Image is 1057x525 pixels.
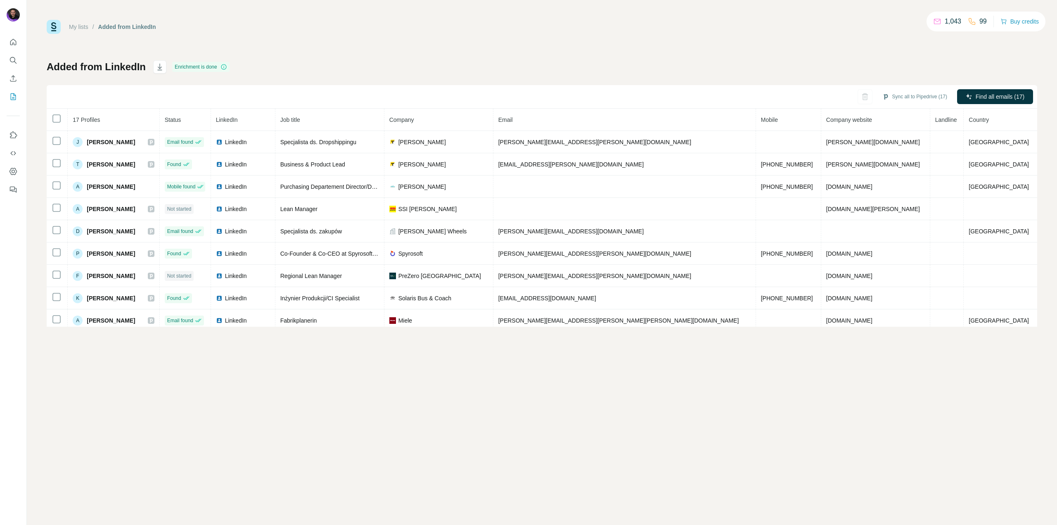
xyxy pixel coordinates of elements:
[7,146,20,161] button: Use Surfe API
[73,249,83,259] div: P
[225,272,247,280] span: LinkedIn
[87,205,135,213] span: [PERSON_NAME]
[398,316,412,325] span: Miele
[87,138,135,146] span: [PERSON_NAME]
[498,228,644,235] span: [PERSON_NAME][EMAIL_ADDRESS][DOMAIN_NAME]
[280,139,356,145] span: Specjalista ds. Dropshippingu
[761,183,813,190] span: [PHONE_NUMBER]
[225,249,247,258] span: LinkedIn
[7,35,20,50] button: Quick start
[69,24,88,30] a: My lists
[92,23,94,31] li: /
[225,160,247,169] span: LinkedIn
[389,161,396,168] img: company-logo
[761,250,813,257] span: [PHONE_NUMBER]
[167,250,181,257] span: Found
[280,116,300,123] span: Job title
[280,161,345,168] span: Business & Product Lead
[7,128,20,143] button: Use Surfe on LinkedIn
[73,182,83,192] div: A
[216,116,238,123] span: LinkedIn
[969,139,1029,145] span: [GEOGRAPHIC_DATA]
[389,317,396,324] img: company-logo
[167,272,192,280] span: Not started
[73,316,83,325] div: A
[7,89,20,104] button: My lists
[167,228,193,235] span: Email found
[73,137,83,147] div: J
[826,273,872,279] span: [DOMAIN_NAME]
[167,138,193,146] span: Email found
[225,227,247,235] span: LinkedIn
[398,160,446,169] span: [PERSON_NAME]
[167,205,192,213] span: Not started
[225,205,247,213] span: LinkedIn
[498,250,692,257] span: [PERSON_NAME][EMAIL_ADDRESS][PERSON_NAME][DOMAIN_NAME]
[73,271,83,281] div: F
[73,293,83,303] div: K
[389,139,396,145] img: company-logo
[73,159,83,169] div: T
[7,164,20,179] button: Dashboard
[87,227,135,235] span: [PERSON_NAME]
[280,183,436,190] span: Purchasing Departement Director/Dyrektor Centrali Zakupów
[498,317,739,324] span: [PERSON_NAME][EMAIL_ADDRESS][PERSON_NAME][PERSON_NAME][DOMAIN_NAME]
[216,317,223,324] img: LinkedIn logo
[73,226,83,236] div: D
[398,138,446,146] span: [PERSON_NAME]
[98,23,156,31] div: Added from LinkedIn
[7,8,20,21] img: Avatar
[389,206,396,212] img: company-logo
[877,90,953,103] button: Sync all to Pipedrive (17)
[7,53,20,68] button: Search
[225,316,247,325] span: LinkedIn
[826,206,920,212] span: [DOMAIN_NAME][PERSON_NAME]
[280,317,317,324] span: Fabrikplanerin
[87,183,135,191] span: [PERSON_NAME]
[165,116,181,123] span: Status
[216,228,223,235] img: LinkedIn logo
[216,139,223,145] img: LinkedIn logo
[389,250,396,257] img: company-logo
[979,17,987,26] p: 99
[216,273,223,279] img: LinkedIn logo
[87,294,135,302] span: [PERSON_NAME]
[280,206,318,212] span: Lean Manager
[398,183,446,191] span: [PERSON_NAME]
[280,228,342,235] span: Specjalista ds. zakupów
[826,317,872,324] span: [DOMAIN_NAME]
[498,161,644,168] span: [EMAIL_ADDRESS][PERSON_NAME][DOMAIN_NAME]
[498,295,596,302] span: [EMAIL_ADDRESS][DOMAIN_NAME]
[87,249,135,258] span: [PERSON_NAME]
[216,206,223,212] img: LinkedIn logo
[216,295,223,302] img: LinkedIn logo
[969,317,1029,324] span: [GEOGRAPHIC_DATA]
[7,71,20,86] button: Enrich CSV
[498,273,692,279] span: [PERSON_NAME][EMAIL_ADDRESS][PERSON_NAME][DOMAIN_NAME]
[398,249,423,258] span: Spyrosoft
[73,116,100,123] span: 17 Profiles
[498,116,513,123] span: Email
[826,116,872,123] span: Company website
[761,161,813,168] span: [PHONE_NUMBER]
[761,295,813,302] span: [PHONE_NUMBER]
[87,316,135,325] span: [PERSON_NAME]
[398,272,481,280] span: PreZero [GEOGRAPHIC_DATA]
[389,273,396,279] img: company-logo
[167,295,181,302] span: Found
[969,228,1029,235] span: [GEOGRAPHIC_DATA]
[73,204,83,214] div: A
[826,139,920,145] span: [PERSON_NAME][DOMAIN_NAME]
[216,250,223,257] img: LinkedIn logo
[225,138,247,146] span: LinkedIn
[761,116,778,123] span: Mobile
[87,160,135,169] span: [PERSON_NAME]
[957,89,1033,104] button: Find all emails (17)
[398,294,451,302] span: Solaris Bus & Coach
[280,273,342,279] span: Regional Lean Manager
[969,183,1029,190] span: [GEOGRAPHIC_DATA]
[389,295,396,302] img: company-logo
[1000,16,1039,27] button: Buy credits
[945,17,961,26] p: 1,043
[826,161,920,168] span: [PERSON_NAME][DOMAIN_NAME]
